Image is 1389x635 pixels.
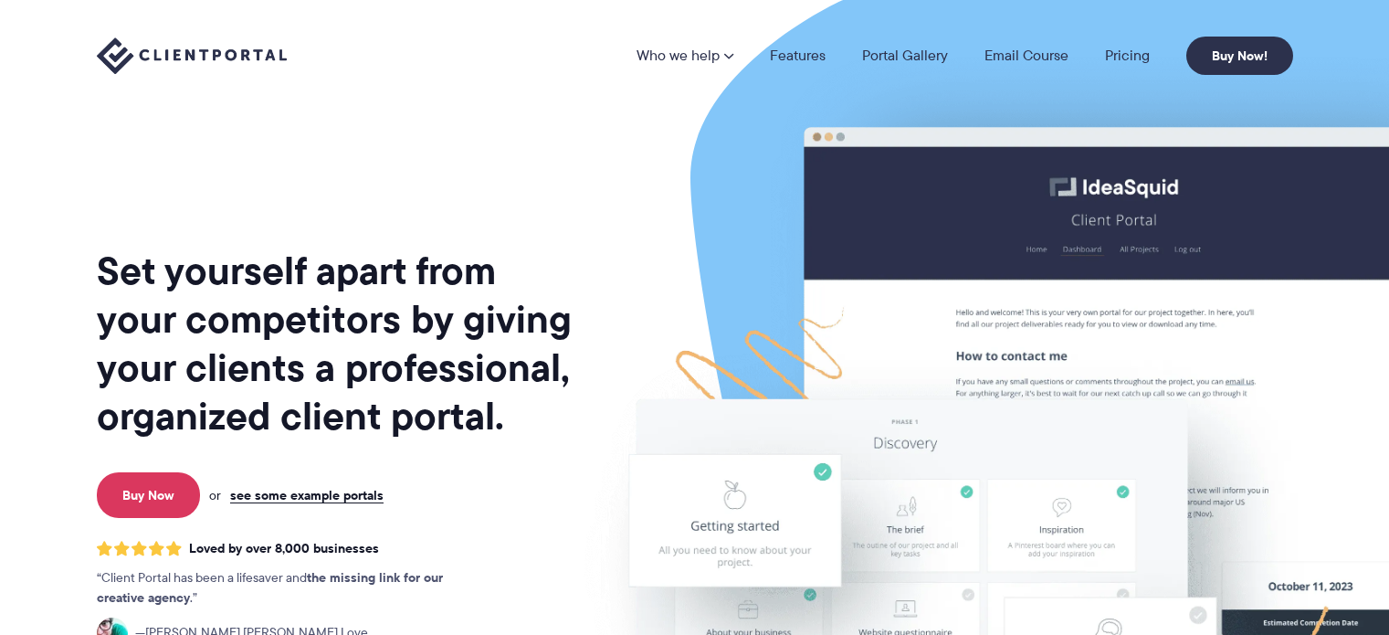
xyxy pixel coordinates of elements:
span: or [209,487,221,503]
p: Client Portal has been a lifesaver and . [97,568,480,609]
a: Who we help [637,48,733,63]
a: Pricing [1105,48,1150,63]
a: Features [770,48,826,63]
a: Portal Gallery [862,48,948,63]
a: Buy Now! [1186,37,1293,75]
a: Buy Now [97,472,200,518]
strong: the missing link for our creative agency [97,567,443,608]
span: Loved by over 8,000 businesses [189,541,379,556]
a: Email Course [984,48,1068,63]
a: see some example portals [230,487,384,503]
h1: Set yourself apart from your competitors by giving your clients a professional, organized client ... [97,247,575,440]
